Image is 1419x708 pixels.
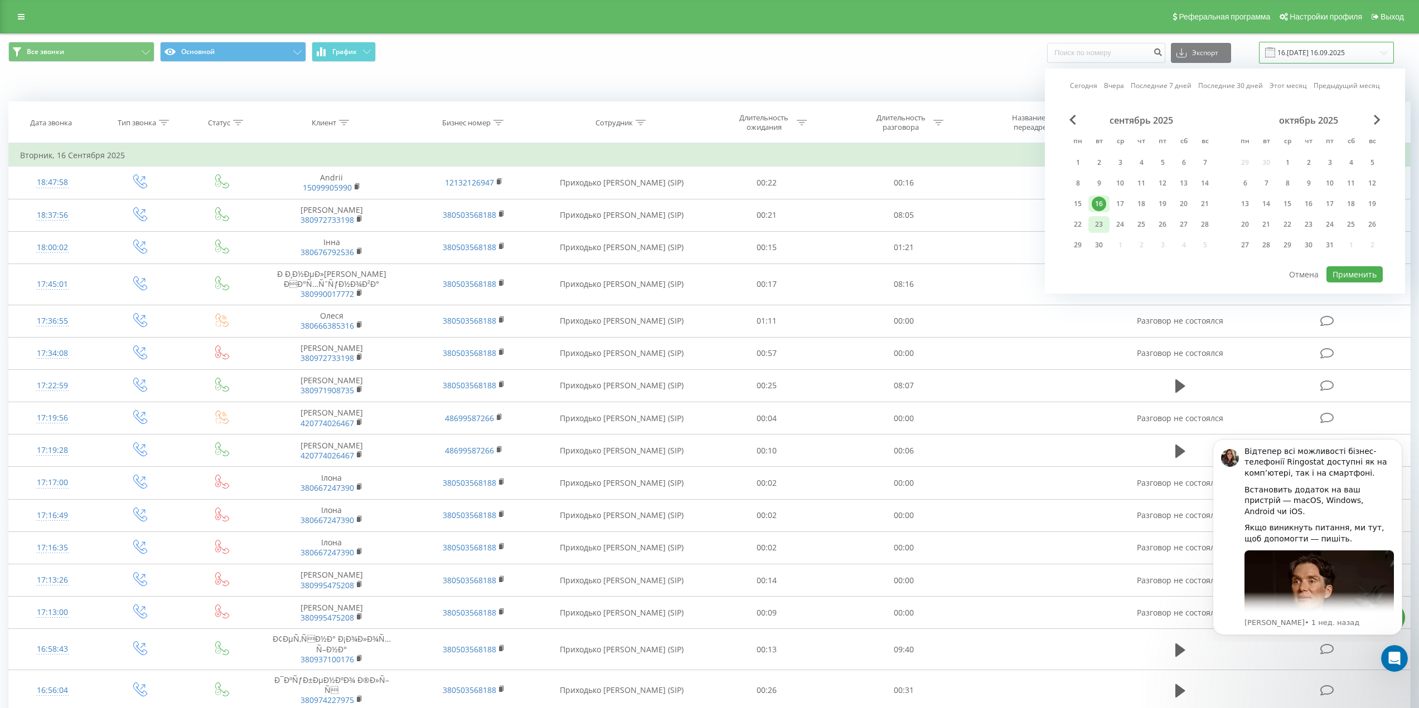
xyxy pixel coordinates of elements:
a: 380676792536 [301,247,354,257]
div: 18:47:58 [20,172,85,193]
div: сб 27 сент. 2025 г. [1173,216,1194,233]
div: 20 [1176,197,1191,211]
div: 15 [1280,197,1295,211]
td: Ілона [260,499,403,531]
a: 380503568188 [443,209,496,220]
div: Тип звонка [118,118,156,128]
div: 6 [1176,155,1191,170]
td: 00:25 [699,369,835,402]
a: 380503568188 [443,644,496,655]
td: 00:00 [835,467,972,499]
div: Дата звонка [30,118,72,128]
div: пт 17 окт. 2025 г. [1319,196,1340,212]
div: 18 [1134,197,1149,211]
a: 380503568188 [443,380,496,390]
a: 380503568188 [443,510,496,520]
div: ср 15 окт. 2025 г. [1277,196,1298,212]
div: сб 4 окт. 2025 г. [1340,154,1362,171]
td: 00:00 [835,337,972,369]
div: вс 19 окт. 2025 г. [1362,196,1383,212]
a: 380503568188 [443,607,496,618]
td: [PERSON_NAME] [260,597,403,629]
span: Выход [1381,12,1404,21]
td: [PERSON_NAME] [260,369,403,402]
div: чт 4 сент. 2025 г. [1131,154,1152,171]
td: Вторник, 16 Сентября 2025 [9,144,1411,167]
td: 00:13 [699,629,835,670]
td: [PERSON_NAME] [260,402,403,434]
td: 09:40 [835,629,972,670]
div: чт 18 сент. 2025 г. [1131,196,1152,212]
div: 26 [1365,217,1379,232]
td: 00:02 [699,467,835,499]
a: 380503568188 [443,477,496,488]
div: 27 [1238,238,1252,252]
div: 17:19:28 [20,440,85,461]
a: 15099905990 [303,182,352,193]
td: Інна [260,231,403,263]
div: пт 10 окт. 2025 г. [1319,175,1340,192]
abbr: среда [1279,134,1296,150]
td: 00:00 [835,402,972,434]
td: 01:11 [699,305,835,337]
div: 29 [1280,238,1295,252]
div: 17:36:55 [20,310,85,332]
a: 380503568188 [443,542,496,553]
td: Ілона [260,467,403,499]
td: Ð¢ÐµÑ‚ÑÐ½Ð° Ð¡Ð¾Ð»Ð¾Ñ…Ñ–Ð½Ð° [260,629,403,670]
a: Предыдущий месяц [1314,80,1380,91]
div: 16 [1092,197,1106,211]
div: пн 15 сент. 2025 г. [1067,196,1088,212]
div: 11 [1344,176,1358,191]
div: 17:22:59 [20,375,85,397]
span: Разговор не состоялся [1137,315,1223,326]
a: 380995475208 [301,580,354,590]
div: 17 [1113,197,1127,211]
div: 7 [1259,176,1273,191]
a: 420774026467 [301,418,354,428]
div: 8 [1071,176,1085,191]
input: Поиск по номеру [1047,43,1165,63]
a: 380972733198 [301,353,354,363]
td: 00:57 [699,337,835,369]
td: 08:05 [835,199,972,231]
div: 28 [1198,217,1212,232]
a: 380971908735 [301,385,354,395]
div: вс 21 сент. 2025 г. [1194,196,1215,212]
div: Длительность ожидания [734,113,794,132]
div: 15 [1071,197,1085,211]
a: Последние 7 дней [1131,80,1192,91]
div: 19 [1155,197,1170,211]
div: вс 5 окт. 2025 г. [1362,154,1383,171]
a: 12132126947 [445,177,494,188]
td: Приходько [PERSON_NAME] (SIP) [545,499,699,531]
div: чт 9 окт. 2025 г. [1298,175,1319,192]
td: 00:00 [835,499,972,531]
div: пт 19 сент. 2025 г. [1152,196,1173,212]
div: вт 16 сент. 2025 г. [1088,196,1110,212]
div: 10 [1323,176,1337,191]
div: сб 20 сент. 2025 г. [1173,196,1194,212]
a: 380972733198 [301,214,354,225]
a: 380667247390 [301,515,354,525]
div: 4 [1134,155,1149,170]
div: пн 8 сент. 2025 г. [1067,175,1088,192]
span: График [332,48,357,56]
span: Разговор не состоялся [1137,348,1223,358]
div: вс 28 сент. 2025 г. [1194,216,1215,233]
div: ср 8 окт. 2025 г. [1277,175,1298,192]
button: Экспорт [1171,43,1231,63]
a: 380667247390 [301,482,354,493]
div: 11 [1134,176,1149,191]
div: пт 24 окт. 2025 г. [1319,216,1340,233]
div: 1 [1280,155,1295,170]
a: 380503568188 [443,685,496,695]
div: 16 [1301,197,1316,211]
div: 6 [1238,176,1252,191]
div: 17:34:08 [20,343,85,364]
div: чт 2 окт. 2025 г. [1298,154,1319,171]
div: 18 [1344,197,1358,211]
div: 5 [1365,155,1379,170]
